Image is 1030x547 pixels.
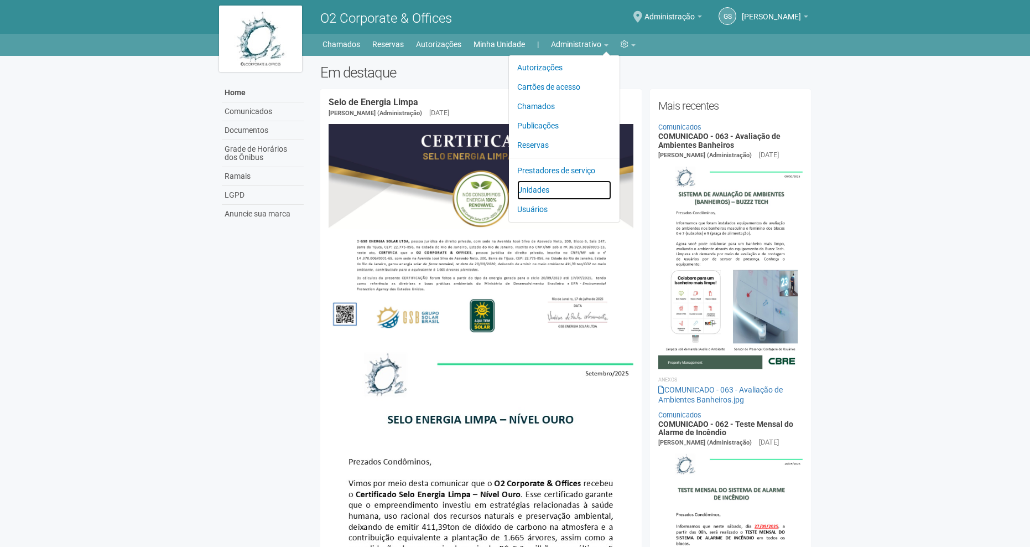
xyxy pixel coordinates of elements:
a: Anuncie sua marca [222,205,304,223]
a: Configurações [621,37,636,52]
a: LGPD [222,186,304,205]
div: [DATE] [759,437,779,447]
img: COMUNICADO%20-%20063%20-%20Avalia%C3%A7%C3%A3o%20de%20Ambientes%20Banheiros.jpg [658,161,803,369]
a: Prestadores de serviço [517,161,611,180]
a: Minha Unidade [474,37,525,52]
span: Gabriela Souza [742,2,801,21]
span: Administração [644,2,695,21]
li: Anexos [658,375,803,385]
div: [DATE] [429,108,449,118]
a: Comunicados [658,411,701,419]
a: Usuários [517,200,611,219]
div: [DATE] [759,150,779,160]
span: [PERSON_NAME] (Administração) [658,439,752,446]
a: GS [719,7,736,25]
img: logo.jpg [219,6,302,72]
a: Grade de Horários dos Ônibus [222,140,304,167]
h2: Em destaque [320,64,811,81]
a: Documentos [222,121,304,140]
a: Reservas [517,136,611,155]
a: Chamados [517,97,611,116]
a: Reservas [372,37,404,52]
span: [PERSON_NAME] (Administração) [329,110,422,117]
a: Administração [644,14,702,23]
a: Comunicados [658,123,701,131]
a: COMUNICADO - 063 - Avaliação de Ambientes Banheiros.jpg [658,385,783,404]
a: [PERSON_NAME] [742,14,808,23]
a: Cartões de acesso [517,78,611,97]
span: O2 Corporate & Offices [320,11,452,26]
a: | [537,37,539,52]
a: Autorizações [517,58,611,78]
h2: Mais recentes [658,97,803,114]
a: Selo de Energia Limpa [329,97,418,107]
img: COMUNICADO%20-%20054%20-%20Selo%20de%20Energia%20Limpa%20-%20P%C3%A1g.%202.jpg [329,124,633,340]
a: Publicações [517,116,611,136]
a: Unidades [517,180,611,200]
a: Autorizações [416,37,461,52]
a: COMUNICADO - 062 - Teste Mensal do Alarme de Incêndio [658,420,793,437]
a: Administrativo [551,37,608,52]
a: Home [222,84,304,102]
a: COMUNICADO - 063 - Avaliação de Ambientes Banheiros [658,132,781,149]
a: Ramais [222,167,304,186]
a: Comunicados [222,102,304,121]
a: Chamados [322,37,360,52]
span: [PERSON_NAME] (Administração) [658,152,752,159]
